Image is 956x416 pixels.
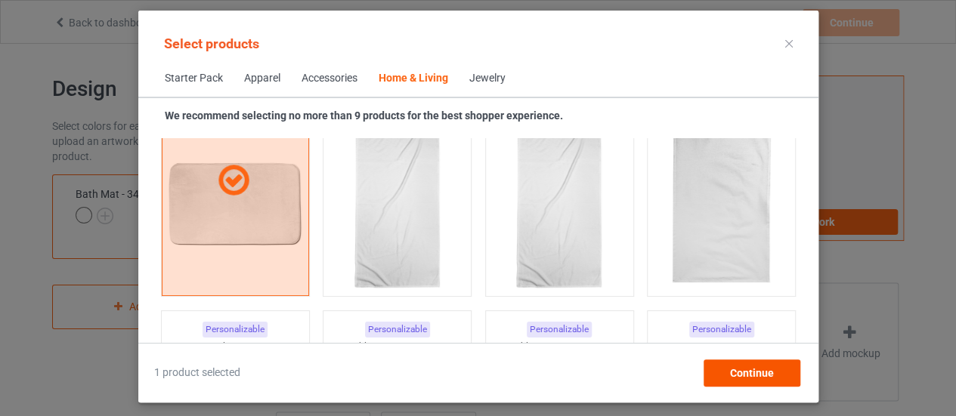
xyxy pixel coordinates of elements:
span: 1 product selected [154,365,240,381]
div: Accessories [302,71,357,86]
strong: We recommend selecting no more than 9 products for the best shopper experience. [165,109,563,122]
div: Placemat [161,341,308,353]
div: Continue [703,359,800,387]
span: Starter Pack [154,60,234,97]
img: regular.jpg [654,119,789,288]
div: Personalizable [527,322,592,337]
span: Select products [164,35,259,51]
div: Personalizable [364,322,429,337]
div: Apparel [244,71,280,86]
div: Personalizable [203,322,268,337]
div: Home & Living [379,71,448,86]
div: Table Runner - 72” x 16” [323,341,471,353]
img: regular.jpg [491,119,627,288]
div: Personalizable [688,322,753,337]
img: regular.jpg [329,119,465,288]
span: Continue [729,367,773,379]
div: Table Runner - 90” x 16” [485,341,633,353]
div: Apron [648,341,795,353]
div: Jewelry [469,71,506,86]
